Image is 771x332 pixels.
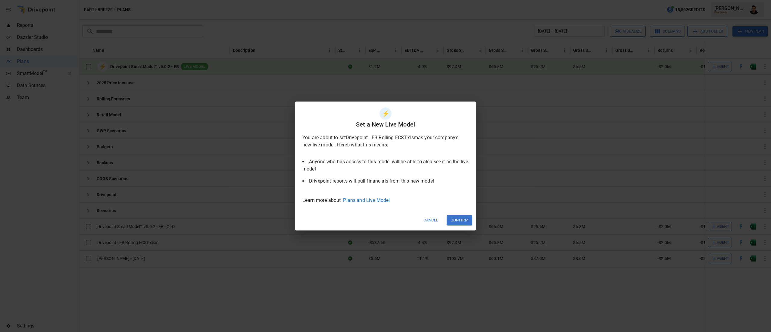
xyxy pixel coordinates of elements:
li: Anyone who has access to this model will be able to also see it as the live model [302,158,469,173]
a: Plans and Live Model [343,197,390,203]
p: Learn more about [302,197,469,204]
button: Confirm [447,215,472,225]
div: ⚡ [379,108,392,120]
li: Drivepoint reports will pull financials from this new model [302,177,469,185]
h6: Set a New Live Model [356,120,415,129]
button: Cancel [420,215,442,225]
p: You are about to set Drivepoint - EB Rolling FCST.xlsm as your company’s new live model. Here’s w... [302,134,469,149]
